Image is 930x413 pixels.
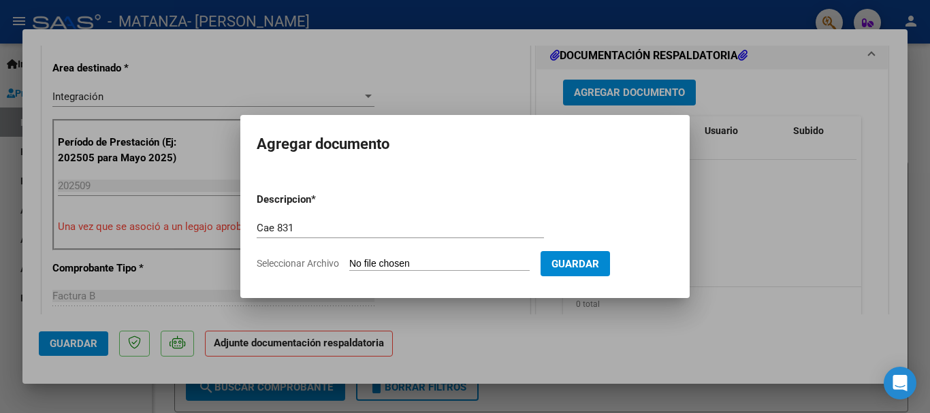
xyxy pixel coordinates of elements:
h2: Agregar documento [257,131,673,157]
p: Descripcion [257,192,382,208]
span: Seleccionar Archivo [257,258,339,269]
button: Guardar [541,251,610,276]
span: Guardar [551,258,599,270]
div: Open Intercom Messenger [884,367,916,399]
